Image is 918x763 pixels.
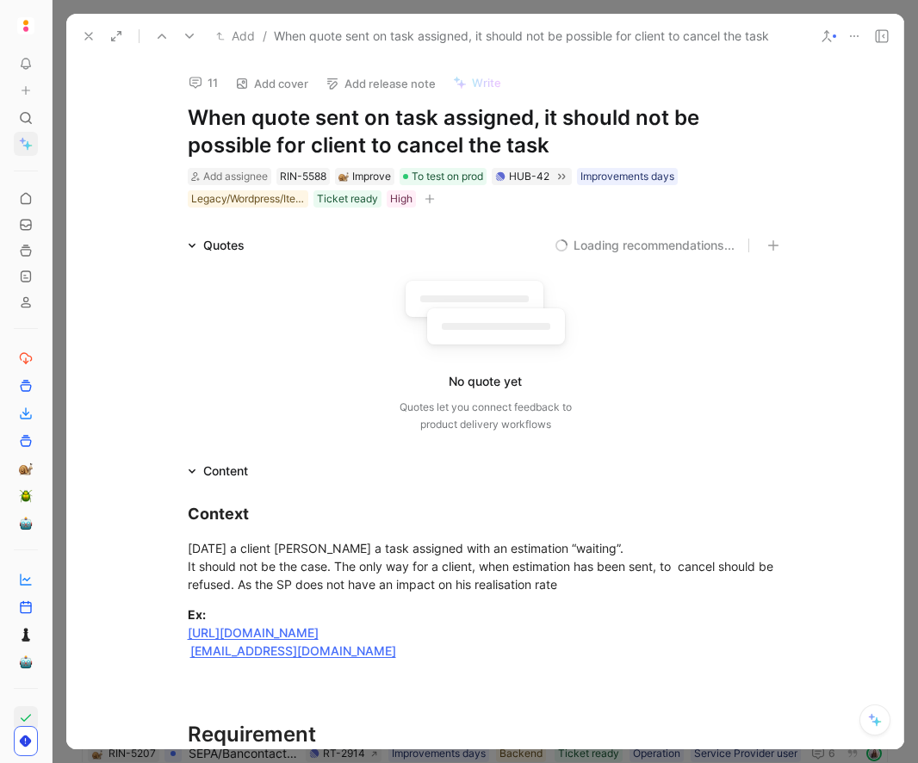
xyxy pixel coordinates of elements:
[445,71,509,95] button: Write
[14,650,38,674] a: 🤖
[17,17,34,34] img: Ringtwice
[227,71,316,96] button: Add cover
[412,168,483,185] span: To test on prod
[188,505,249,523] strong: Context
[338,171,349,182] img: 🐌
[14,623,38,647] a: ♟️
[190,643,396,658] a: [EMAIL_ADDRESS][DOMAIN_NAME]
[580,168,674,185] div: Improvements days
[19,517,33,530] img: 🤖
[203,170,268,183] span: Add assignee
[188,625,319,640] a: [URL][DOMAIN_NAME]
[181,235,251,256] div: Quotes
[14,328,38,536] div: 🐌🪲🤖
[203,461,248,481] div: Content
[14,549,38,674] div: ♟️🤖
[188,539,784,593] div: [DATE] a client [PERSON_NAME] a task assigned with an estimation “waiting”. It should not be the ...
[19,628,33,642] img: ♟️
[280,168,326,185] div: RIN-5588
[19,462,33,475] img: 🐌
[318,71,443,96] button: Add release note
[472,75,501,90] span: Write
[188,607,206,622] strong: Ex:
[449,371,522,392] div: No quote yet
[188,719,784,750] div: Requirement
[191,190,305,208] div: Legacy/Wordpress/Iterable
[203,235,245,256] div: Quotes
[14,484,38,508] a: 🪲
[400,399,572,433] div: Quotes let you connect feedback to product delivery workflows
[509,168,549,185] div: HUB-42
[14,14,38,38] button: Ringtwice
[19,655,33,669] img: 🤖
[181,461,255,481] div: Content
[181,71,226,95] button: 11
[317,190,378,208] div: Ticket ready
[188,104,784,159] h1: When quote sent on task assigned, it should not be possible for client to cancel the task
[19,489,33,503] img: 🪲
[263,26,267,47] span: /
[338,168,391,185] div: Improve
[212,26,259,47] button: Add
[14,456,38,481] a: 🐌
[390,190,412,208] div: High
[335,168,394,185] div: 🐌Improve
[555,235,735,256] button: Loading recommendations...
[274,26,769,47] span: When quote sent on task assigned, it should not be possible for client to cancel the task
[400,168,487,185] div: To test on prod
[14,512,38,536] a: 🤖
